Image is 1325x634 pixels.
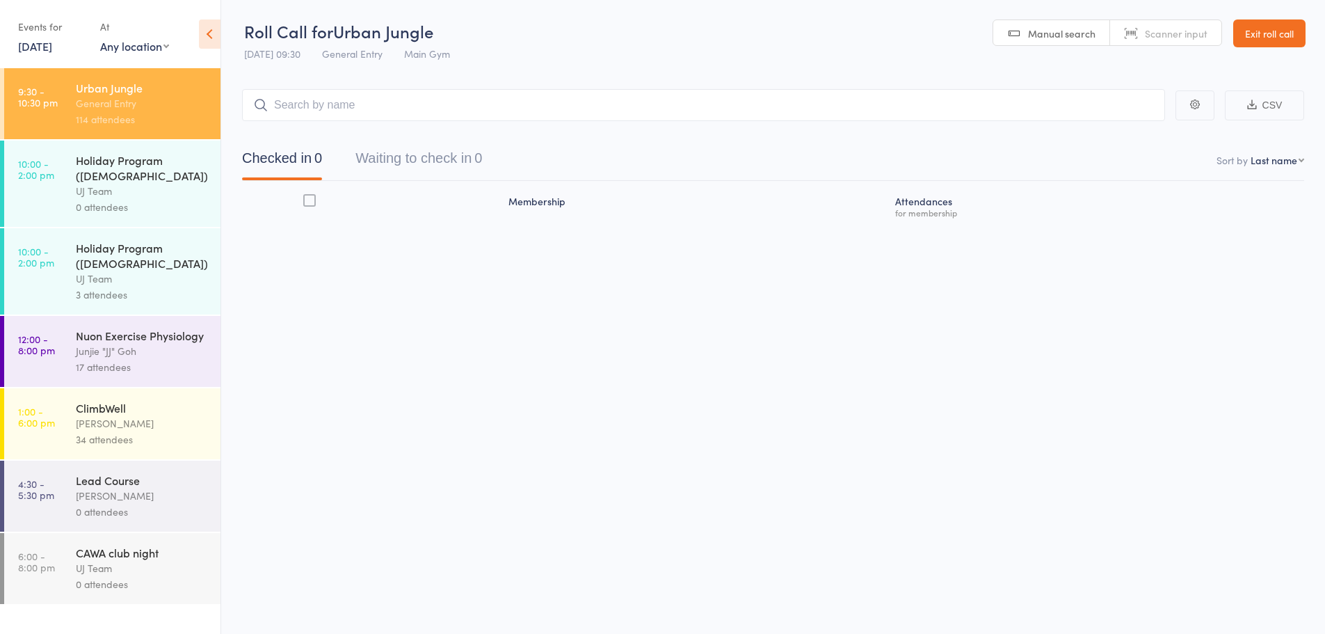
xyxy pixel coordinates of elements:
button: Checked in0 [242,143,322,180]
div: Lead Course [76,473,209,488]
div: UJ Team [76,271,209,287]
span: Urban Jungle [333,19,433,42]
a: 10:00 -2:00 pmHoliday Program ([DEMOGRAPHIC_DATA])UJ Team0 attendees [4,141,220,227]
div: 0 attendees [76,576,209,592]
div: 0 attendees [76,504,209,520]
div: Urban Jungle [76,80,209,95]
div: 17 attendees [76,359,209,375]
a: 9:30 -10:30 pmUrban JungleGeneral Entry114 attendees [4,68,220,139]
div: At [100,15,169,38]
div: 3 attendees [76,287,209,303]
div: UJ Team [76,183,209,199]
button: Waiting to check in0 [355,143,482,180]
span: Manual search [1028,26,1095,40]
a: 12:00 -8:00 pmNuon Exercise PhysiologyJunjie "JJ" Goh17 attendees [4,316,220,387]
button: CSV [1225,90,1304,120]
time: 10:00 - 2:00 pm [18,158,54,180]
a: 6:00 -8:00 pmCAWA club nightUJ Team0 attendees [4,533,220,604]
div: [PERSON_NAME] [76,488,209,504]
div: 34 attendees [76,431,209,447]
div: CAWA club night [76,545,209,560]
div: Membership [503,187,890,224]
div: 114 attendees [76,111,209,127]
span: Scanner input [1145,26,1207,40]
a: 4:30 -5:30 pmLead Course[PERSON_NAME]0 attendees [4,461,220,532]
span: Main Gym [404,47,450,61]
a: 10:00 -2:00 pmHoliday Program ([DEMOGRAPHIC_DATA])UJ Team3 attendees [4,228,220,315]
a: Exit roll call [1233,19,1306,47]
div: Events for [18,15,86,38]
a: [DATE] [18,38,52,54]
div: Any location [100,38,169,54]
time: 9:30 - 10:30 pm [18,86,58,108]
time: 6:00 - 8:00 pm [18,550,55,573]
time: 10:00 - 2:00 pm [18,246,54,268]
div: ClimbWell [76,400,209,415]
span: General Entry [322,47,383,61]
div: 0 attendees [76,199,209,215]
time: 1:00 - 6:00 pm [18,406,55,428]
input: Search by name [242,89,1165,121]
div: Holiday Program ([DEMOGRAPHIC_DATA]) [76,152,209,183]
div: Holiday Program ([DEMOGRAPHIC_DATA]) [76,240,209,271]
div: Last name [1251,153,1297,167]
div: UJ Team [76,560,209,576]
span: [DATE] 09:30 [244,47,300,61]
div: 0 [314,150,322,166]
div: Junjie "JJ" Goh [76,343,209,359]
div: for membership [895,208,1299,217]
div: General Entry [76,95,209,111]
label: Sort by [1216,153,1248,167]
time: 4:30 - 5:30 pm [18,478,54,500]
a: 1:00 -6:00 pmClimbWell[PERSON_NAME]34 attendees [4,388,220,459]
div: Nuon Exercise Physiology [76,328,209,343]
div: 0 [474,150,482,166]
div: [PERSON_NAME] [76,415,209,431]
span: Roll Call for [244,19,333,42]
time: 12:00 - 8:00 pm [18,333,55,356]
div: Atten­dances [890,187,1304,224]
